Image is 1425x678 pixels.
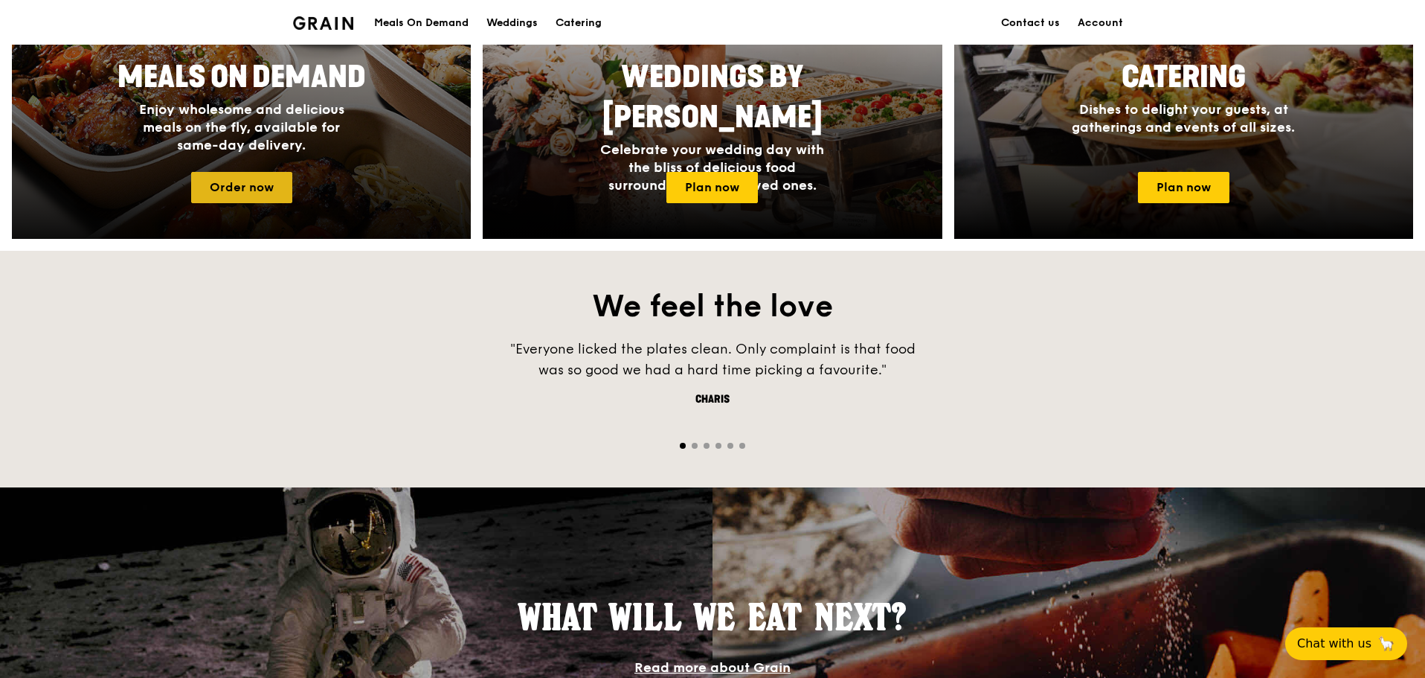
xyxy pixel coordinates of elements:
span: Celebrate your wedding day with the bliss of delicious food surrounded by your loved ones. [600,141,824,194]
a: Account [1069,1,1132,45]
a: Plan now [1138,172,1229,203]
span: Go to slide 1 [680,443,686,449]
div: Weddings [486,1,538,45]
div: Meals On Demand [374,1,469,45]
a: Weddings [477,1,547,45]
img: Grain [293,16,353,30]
a: Read more about Grain [634,659,791,676]
span: 🦙 [1377,635,1395,653]
span: Go to slide 5 [727,443,733,449]
span: Enjoy wholesome and delicious meals on the fly, available for same-day delivery. [139,101,344,153]
span: Go to slide 6 [739,443,745,449]
span: Dishes to delight your guests, at gatherings and events of all sizes. [1072,101,1295,135]
span: Catering [1122,60,1246,95]
span: Go to slide 3 [704,443,710,449]
a: Plan now [666,172,758,203]
span: Meals On Demand [118,60,366,95]
div: "Everyone licked the plates clean. Only complaint is that food was so good we had a hard time pic... [489,339,936,380]
span: Go to slide 2 [692,443,698,449]
a: Contact us [992,1,1069,45]
a: Order now [191,172,292,203]
span: Go to slide 4 [715,443,721,449]
a: Catering [547,1,611,45]
button: Chat with us🦙 [1285,627,1407,660]
span: What will we eat next? [518,595,907,639]
div: Charis [489,392,936,407]
span: Weddings by [PERSON_NAME] [602,60,823,135]
div: Catering [556,1,602,45]
span: Chat with us [1297,635,1371,653]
